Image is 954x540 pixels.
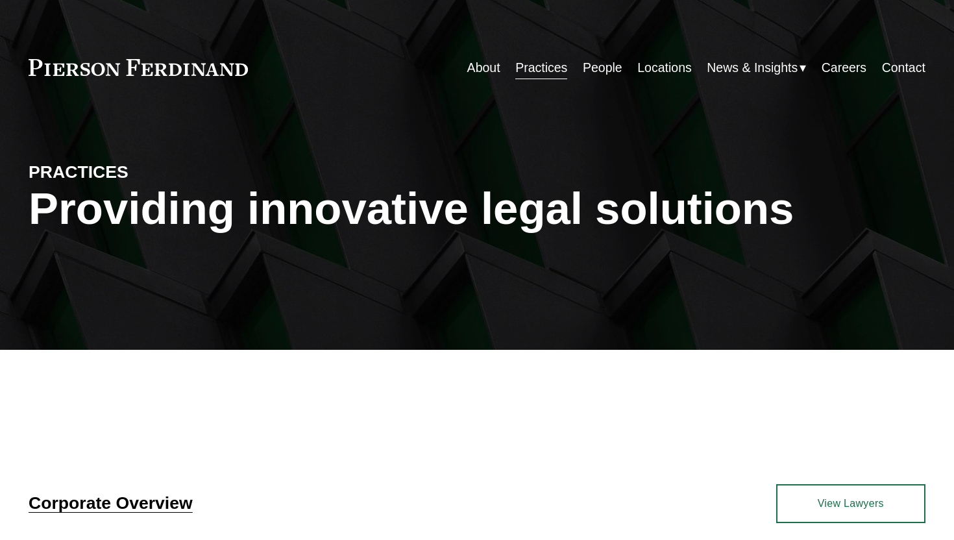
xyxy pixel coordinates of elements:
[882,55,925,80] a: Contact
[707,55,806,80] a: folder dropdown
[583,55,622,80] a: People
[29,162,252,184] h4: PRACTICES
[822,55,866,80] a: Careers
[467,55,500,80] a: About
[776,484,925,522] a: View Lawyers
[515,55,567,80] a: Practices
[29,493,193,513] a: Corporate Overview
[637,55,692,80] a: Locations
[29,184,925,235] h1: Providing innovative legal solutions
[707,56,798,79] span: News & Insights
